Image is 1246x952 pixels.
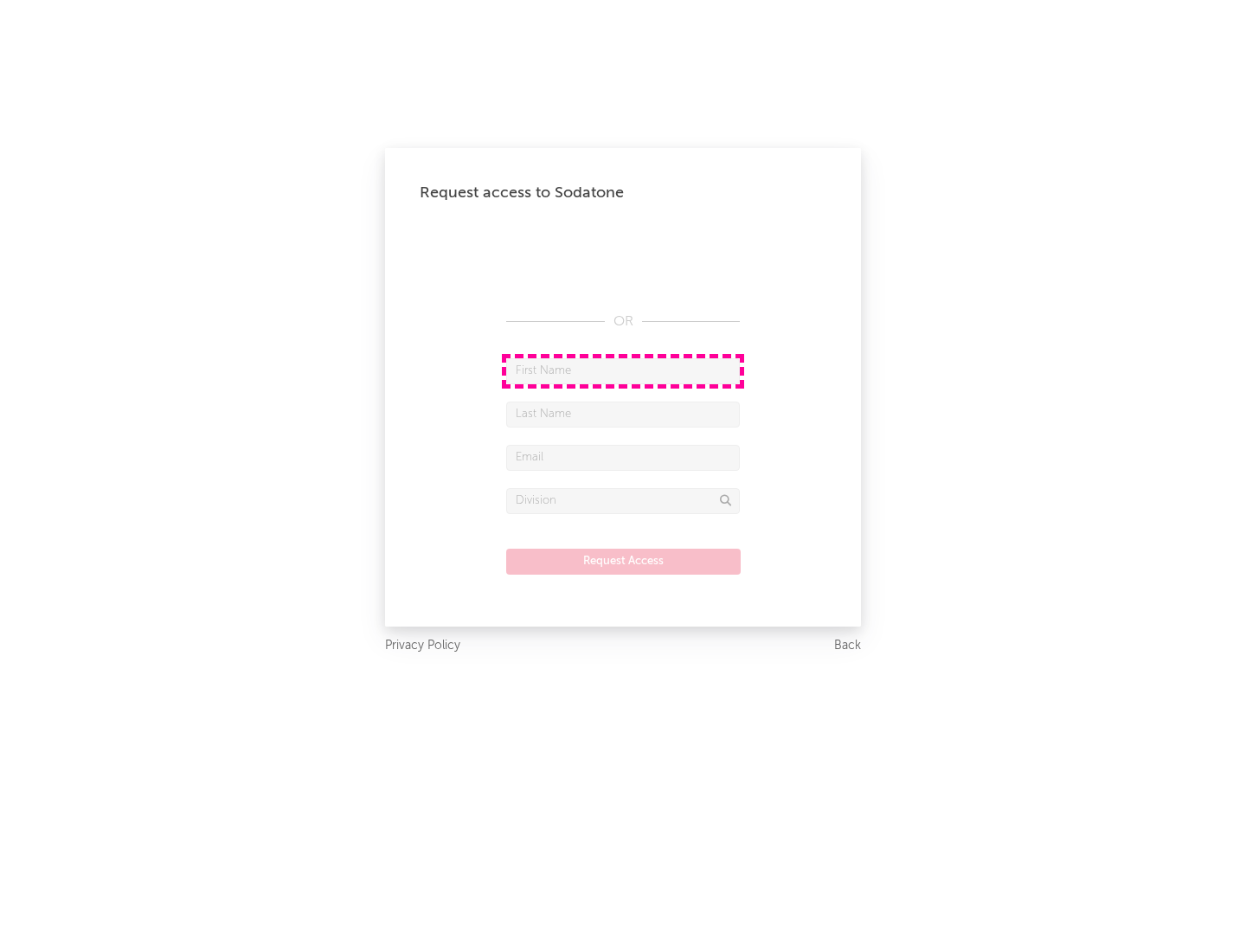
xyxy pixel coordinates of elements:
[506,488,740,514] input: Division
[420,183,826,203] div: Request access to Sodatone
[834,635,861,657] a: Back
[385,635,460,657] a: Privacy Policy
[506,312,740,332] div: OR
[506,402,740,428] input: Last Name
[506,549,741,575] button: Request Access
[506,358,740,384] input: First Name
[506,445,740,471] input: Email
